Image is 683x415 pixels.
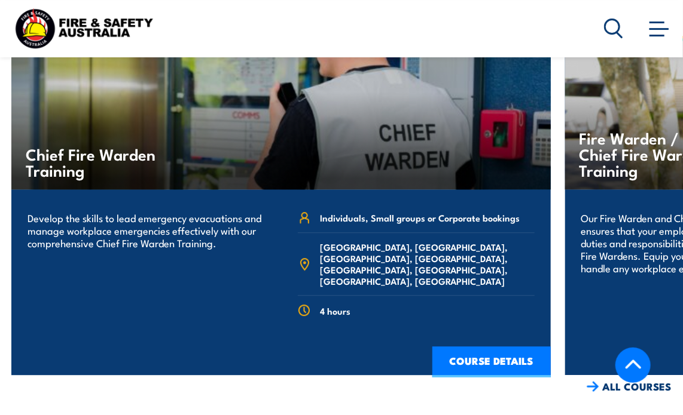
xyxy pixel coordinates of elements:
[320,241,534,287] span: [GEOGRAPHIC_DATA], [GEOGRAPHIC_DATA], [GEOGRAPHIC_DATA], [GEOGRAPHIC_DATA], [GEOGRAPHIC_DATA], [G...
[28,211,264,249] p: Develop the skills to lead emergency evacuations and manage workplace emergencies effectively wit...
[587,380,671,394] a: ALL COURSES
[320,212,520,223] span: Individuals, Small groups or Corporate bookings
[320,305,350,316] span: 4 hours
[26,146,166,178] h4: Chief Fire Warden Training
[432,346,551,377] a: COURSE DETAILS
